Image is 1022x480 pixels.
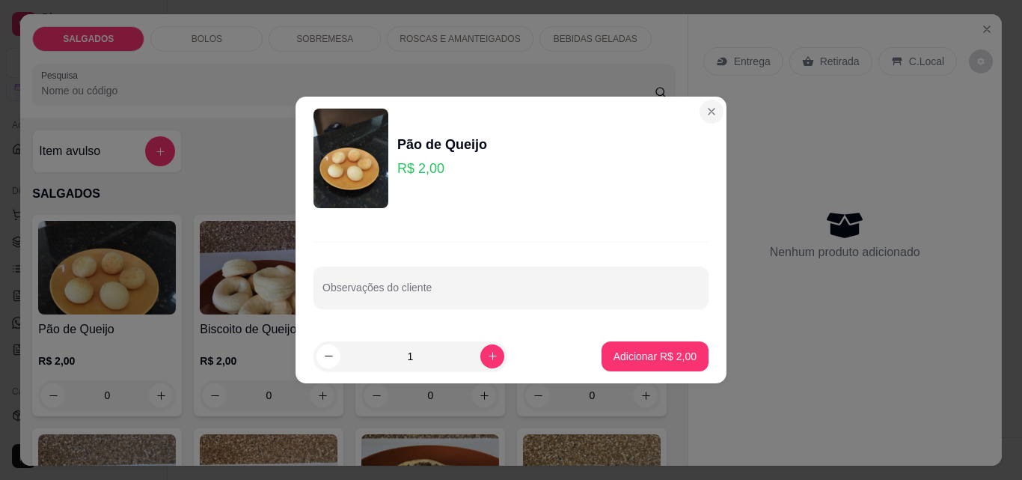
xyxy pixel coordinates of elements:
[480,344,504,368] button: increase-product-quantity
[322,286,700,301] input: Observações do cliente
[602,341,709,371] button: Adicionar R$ 2,00
[397,158,487,179] p: R$ 2,00
[397,134,487,155] div: Pão de Queijo
[613,349,697,364] p: Adicionar R$ 2,00
[313,109,388,208] img: product-image
[700,100,723,124] button: Close
[316,344,340,368] button: decrease-product-quantity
